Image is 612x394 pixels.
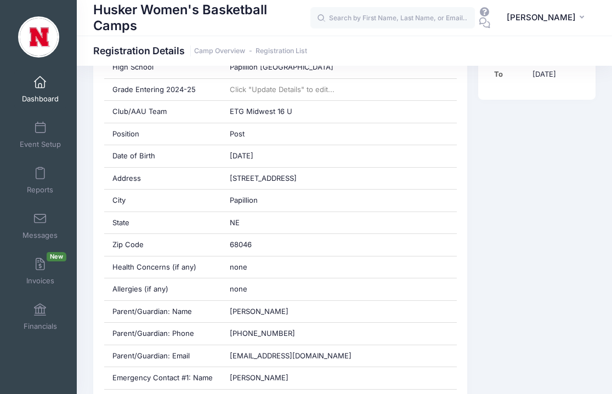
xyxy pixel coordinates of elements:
div: Zip Code [104,234,222,256]
span: Dashboard [22,94,59,104]
a: InvoicesNew [14,252,66,290]
div: Position [104,123,222,145]
span: [PERSON_NAME] [230,373,288,382]
a: Reports [14,161,66,199]
a: Financials [14,298,66,336]
div: Emergency Contact #1: Name [104,367,222,389]
div: High School [104,56,222,78]
td: To [494,64,528,85]
span: NE [230,218,240,227]
span: Reports [27,185,53,195]
button: [PERSON_NAME] [500,5,596,31]
img: Husker Women's Basketball Camps [18,16,59,58]
span: none [230,284,247,293]
input: Search by First Name, Last Name, or Email... [310,7,475,29]
span: [EMAIL_ADDRESS][DOMAIN_NAME] [230,351,352,360]
div: Address [104,168,222,190]
div: Date of Birth [104,145,222,167]
span: [PERSON_NAME] [230,307,288,316]
div: State [104,212,222,234]
span: Messages [22,231,58,240]
span: Invoices [26,276,54,285]
span: New [47,252,66,261]
a: Dashboard [14,70,66,109]
div: Parent/Guardian: Name [104,301,222,323]
a: Event Setup [14,116,66,154]
td: [DATE] [528,64,580,85]
span: Event Setup [20,140,61,149]
h1: Registration Details [93,45,307,56]
div: City [104,190,222,212]
div: Grade Entering 2024-25 [104,79,222,101]
div: Allergies (if any) [104,278,222,300]
span: [PHONE_NUMBER] [230,329,295,338]
span: Papillion [GEOGRAPHIC_DATA] [230,62,333,71]
span: ETG Midwest 16 U [230,107,292,116]
div: Parent/Guardian: Email [104,345,222,367]
span: Financials [24,322,57,331]
span: Papillion [230,196,258,204]
span: [DATE] [230,151,253,160]
h1: Husker Women's Basketball Camps [93,1,310,35]
div: Health Concerns (if any) [104,256,222,278]
span: 68046 [230,240,252,249]
span: Click "Update Details" to edit... [230,85,335,94]
div: Parent/Guardian: Phone [104,323,222,345]
a: Camp Overview [194,47,245,55]
a: Registration List [256,47,307,55]
span: [PERSON_NAME] [507,12,576,24]
span: [STREET_ADDRESS] [230,174,297,182]
span: Post [230,129,245,138]
div: Club/AAU Team [104,101,222,123]
span: none [230,262,247,271]
a: Messages [14,207,66,245]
